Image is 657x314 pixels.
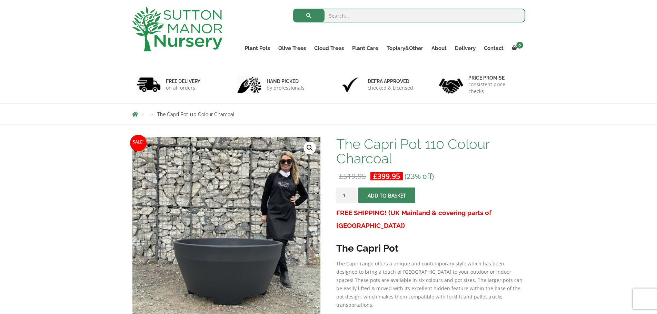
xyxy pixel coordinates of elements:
span: The Capri Pot 110 Colour Charcoal [157,112,235,117]
h6: Price promise [468,75,521,81]
h3: FREE SHIPPING! (UK Mainland & covering parts of [GEOGRAPHIC_DATA]) [336,206,525,232]
p: consistent price checks [468,81,521,95]
a: About [427,43,451,53]
nav: Breadcrumbs [132,111,525,117]
input: Search... [293,9,525,22]
p: The Capri range offers a unique and contemporary style which has been designed to bring a touch o... [336,260,525,309]
span: 0 [516,42,523,49]
h6: hand picked [267,78,305,84]
img: 2.jpg [237,76,261,93]
img: logo [132,7,222,51]
span: £ [373,171,377,181]
bdi: 519.95 [339,171,366,181]
span: (23% off) [405,171,434,181]
h6: FREE DELIVERY [166,78,200,84]
p: by professionals [267,84,305,91]
a: Contact [480,43,508,53]
a: Topiary&Other [382,43,427,53]
img: 3.jpg [338,76,362,93]
img: 4.jpg [439,74,463,95]
a: Plant Pots [241,43,274,53]
button: Add to basket [358,188,415,203]
a: Olive Trees [274,43,310,53]
h1: The Capri Pot 110 Colour Charcoal [336,137,525,166]
p: on all orders [166,84,200,91]
strong: The Capri Pot [336,243,399,254]
span: £ [339,171,343,181]
a: Cloud Trees [310,43,348,53]
a: Delivery [451,43,480,53]
span: Sale! [130,135,147,151]
a: View full-screen image gallery [303,142,316,154]
h6: Defra approved [368,78,413,84]
bdi: 399.95 [373,171,400,181]
img: 1.jpg [137,76,161,93]
input: Product quantity [336,188,357,203]
a: 0 [508,43,525,53]
a: Plant Care [348,43,382,53]
p: checked & Licensed [368,84,413,91]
